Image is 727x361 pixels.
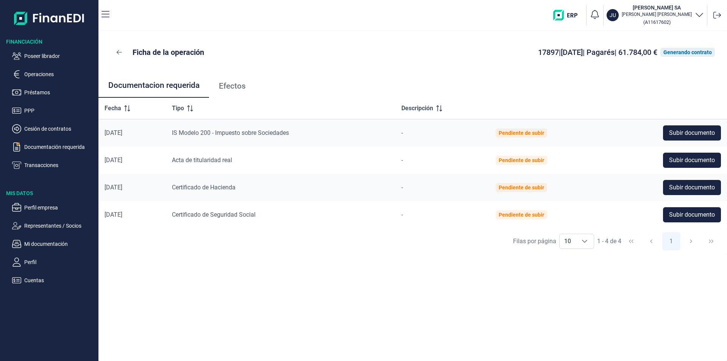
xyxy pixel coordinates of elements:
[669,128,715,138] span: Subir documento
[401,156,403,164] span: -
[24,276,95,285] p: Cuentas
[172,104,184,113] span: Tipo
[12,142,95,152] button: Documentación requerida
[499,184,544,191] div: Pendiente de subir
[607,4,704,27] button: JU[PERSON_NAME] SA[PERSON_NAME] [PERSON_NAME](A11617602)
[24,124,95,133] p: Cesión de contratos
[663,207,721,222] button: Subir documento
[538,48,657,57] span: 17897 | [DATE] | Pagarés | 61.784,00 €
[622,4,692,11] h3: [PERSON_NAME] SA
[610,11,616,19] p: JU
[401,129,403,136] span: -
[24,88,95,97] p: Préstamos
[663,49,712,55] div: Generando contrato
[702,232,720,250] button: Last Page
[499,157,544,163] div: Pendiente de subir
[105,104,121,113] span: Fecha
[24,70,95,79] p: Operaciones
[669,210,715,219] span: Subir documento
[24,239,95,248] p: Mi documentación
[12,88,95,97] button: Préstamos
[663,125,721,141] button: Subir documento
[622,11,692,17] p: [PERSON_NAME] [PERSON_NAME]
[12,161,95,170] button: Transacciones
[401,104,433,113] span: Descripción
[12,258,95,267] button: Perfil
[172,211,256,218] span: Certificado de Seguridad Social
[98,73,209,98] a: Documentacion requerida
[663,180,721,195] button: Subir documento
[669,156,715,165] span: Subir documento
[401,184,403,191] span: -
[12,124,95,133] button: Cesión de contratos
[24,161,95,170] p: Transacciones
[105,184,160,191] div: [DATE]
[105,129,160,137] div: [DATE]
[560,234,576,248] span: 10
[108,81,200,89] span: Documentacion requerida
[576,234,594,248] div: Choose
[643,19,671,25] small: Copiar cif
[622,232,640,250] button: First Page
[499,212,544,218] div: Pendiente de subir
[513,237,556,246] div: Filas por página
[12,221,95,230] button: Representantes / Socios
[219,82,246,90] span: Efectos
[401,211,403,218] span: -
[133,47,204,58] p: Ficha de la operación
[12,70,95,79] button: Operaciones
[105,211,160,219] div: [DATE]
[24,52,95,61] p: Poseer librador
[12,106,95,115] button: PPP
[662,232,680,250] button: Page 1
[682,232,700,250] button: Next Page
[499,130,544,136] div: Pendiente de subir
[24,142,95,152] p: Documentación requerida
[12,239,95,248] button: Mi documentación
[105,156,160,164] div: [DATE]
[669,183,715,192] span: Subir documento
[12,52,95,61] button: Poseer librador
[14,6,85,30] img: Logo de aplicación
[24,203,95,212] p: Perfil empresa
[553,10,583,20] img: erp
[172,129,289,136] span: IS Modelo 200 - Impuesto sobre Sociedades
[597,238,621,244] span: 1 - 4 de 4
[24,221,95,230] p: Representantes / Socios
[12,203,95,212] button: Perfil empresa
[642,232,660,250] button: Previous Page
[172,156,232,164] span: Acta de titularidad real
[209,73,255,98] a: Efectos
[663,153,721,168] button: Subir documento
[172,184,236,191] span: Certificado de Hacienda
[12,276,95,285] button: Cuentas
[24,258,95,267] p: Perfil
[24,106,95,115] p: PPP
